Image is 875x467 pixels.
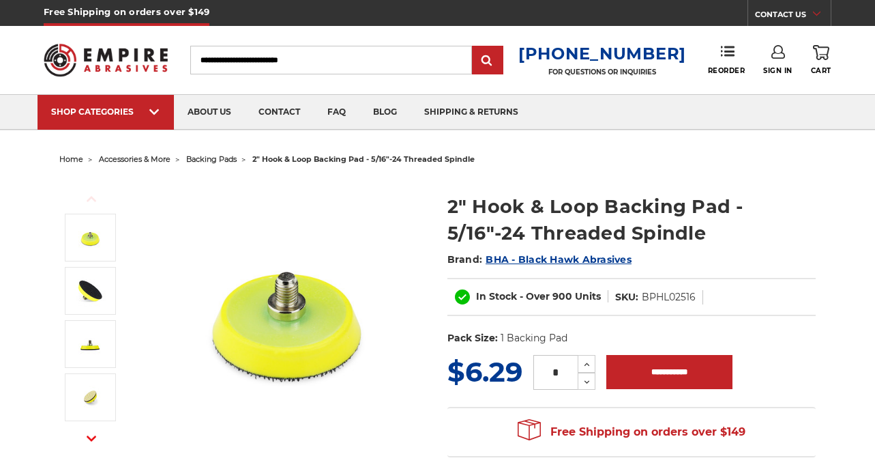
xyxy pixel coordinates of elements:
[186,154,237,164] a: backing pads
[518,419,745,446] span: Free Shipping on orders over $149
[174,95,245,130] a: about us
[51,107,160,117] div: SHOP CATEGORIES
[501,331,567,345] dd: 1 Backing Pad
[474,47,501,74] input: Submit
[73,327,107,361] img: 2-inch sanding pad with a 5/16"-24 mandrel and tapered edge for contour sanding and detail work.
[59,154,83,164] a: home
[447,355,522,388] span: $6.29
[811,66,831,75] span: Cart
[755,7,831,26] a: CONTACT US
[75,424,108,453] button: Next
[447,253,483,266] span: Brand:
[359,95,411,130] a: blog
[99,154,170,164] a: accessories & more
[811,45,831,75] a: Cart
[252,154,475,164] span: 2" hook & loop backing pad - 5/16"-24 threaded spindle
[615,290,638,305] dt: SKU:
[447,193,816,246] h1: 2" Hook & Loop Backing Pad - 5/16"-24 Threaded Spindle
[245,95,314,130] a: contact
[520,290,550,302] span: - Over
[476,290,517,302] span: In Stock
[708,66,745,75] span: Reorder
[486,253,632,266] a: BHA - Black Hawk Abrasives
[73,274,107,308] img: 2-inch hook and loop (like Velcro) backing pad with a 5/16"-24 threaded arbor, ideal for sanding ...
[314,95,359,130] a: faq
[73,221,107,255] img: 2-inch hook and loop backing pad with a 5/16"-24 threaded spindle and tapered edge for precision ...
[575,290,601,302] span: Units
[149,179,421,452] img: 2-inch hook and loop backing pad with a 5/16"-24 threaded spindle and tapered edge for precision ...
[75,184,108,214] button: Previous
[642,290,696,305] dd: BPHL02516
[44,36,168,84] img: Empire Abrasives
[518,44,686,63] a: [PHONE_NUMBER]
[552,290,572,302] span: 900
[763,66,792,75] span: Sign In
[518,68,686,76] p: FOR QUESTIONS OR INQUIRIES
[447,331,498,345] dt: Pack Size:
[73,380,107,414] img: High-quality 2-inch polyurethane sanding disc pad with a 5/16"-24 threaded shaft for secure disc ...
[411,95,532,130] a: shipping & returns
[708,45,745,74] a: Reorder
